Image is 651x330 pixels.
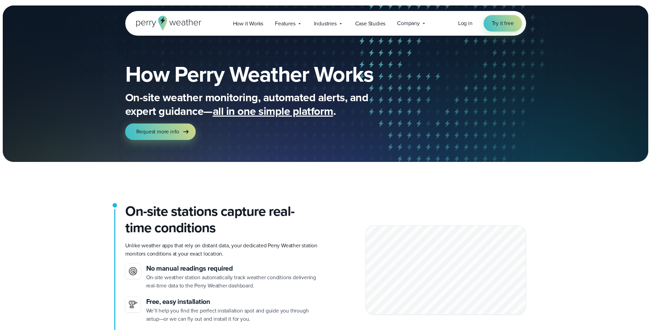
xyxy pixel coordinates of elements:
[146,297,320,307] h3: Free, easy installation
[125,241,320,258] p: Unlike weather apps that rely on distant data, your dedicated Perry Weather station monitors cond...
[146,307,320,323] p: We’ll help you find the perfect installation spot and guide you through setup—or we can fly out a...
[275,20,295,28] span: Features
[227,16,269,31] a: How it Works
[492,19,514,27] span: Try it free
[233,20,264,28] span: How it Works
[125,123,196,140] a: Request more info
[213,103,333,119] span: all in one simple platform
[125,203,320,236] h2: On-site stations capture real-time conditions
[484,15,522,32] a: Try it free
[349,16,392,31] a: Case Studies
[146,263,320,273] h3: No manual readings required
[125,63,423,85] h1: How Perry Weather Works
[136,128,179,136] span: Request more info
[397,19,420,27] span: Company
[458,19,473,27] a: Log in
[125,91,400,118] p: On-site weather monitoring, automated alerts, and expert guidance— .
[355,20,386,28] span: Case Studies
[314,20,337,28] span: Industries
[146,273,320,290] p: On-site weather station automatically track weather conditions delivering real-time data to the P...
